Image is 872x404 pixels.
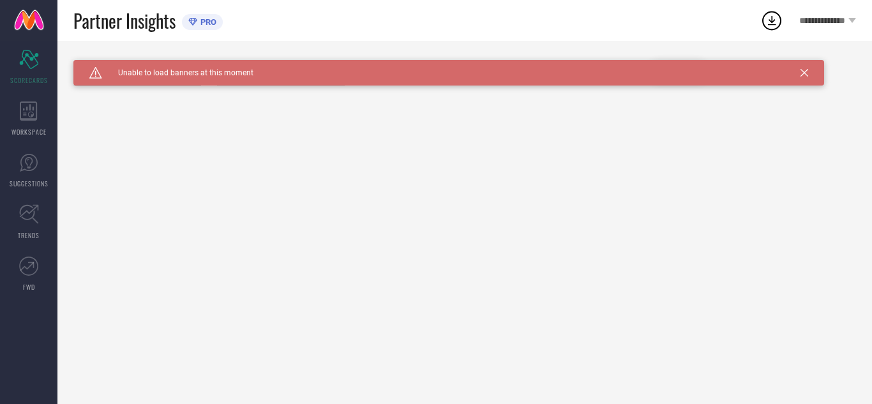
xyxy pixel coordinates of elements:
span: PRO [197,17,216,27]
span: Partner Insights [73,8,176,34]
div: Open download list [760,9,783,32]
span: Unable to load banners at this moment [102,68,253,77]
span: SCORECARDS [10,75,48,85]
span: FWD [23,282,35,292]
span: SUGGESTIONS [10,179,49,188]
div: Brand [73,60,201,69]
span: WORKSPACE [11,127,47,137]
span: TRENDS [18,230,40,240]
